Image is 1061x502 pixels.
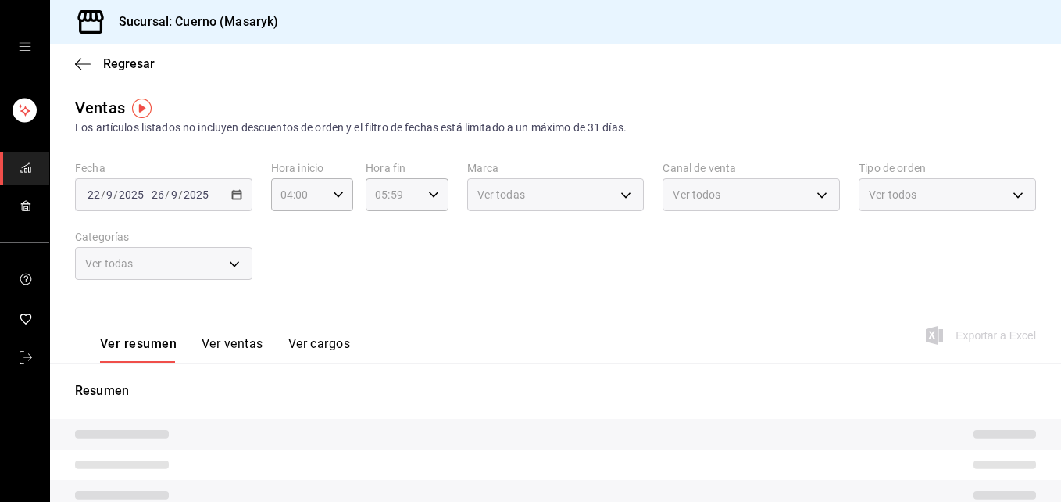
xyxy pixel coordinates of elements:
span: Ver todos [869,187,916,203]
button: Regresar [75,56,155,71]
button: open drawer [19,41,31,53]
input: ---- [118,188,145,201]
span: / [165,188,170,201]
input: -- [87,188,101,201]
label: Categorías [75,231,252,242]
label: Fecha [75,163,252,174]
span: Ver todas [477,187,525,203]
span: Regresar [103,56,155,71]
button: Ver ventas [202,336,263,363]
input: -- [170,188,178,201]
label: Canal de venta [663,163,840,174]
h3: Sucursal: Cuerno (Masaryk) [106,13,278,31]
span: / [178,188,183,201]
button: Ver resumen [100,336,177,363]
label: Marca [467,163,645,174]
label: Hora inicio [271,163,353,174]
img: Tooltip marker [132,99,152,118]
button: Ver cargos [288,336,351,363]
div: Ventas [75,96,125,120]
div: navigation tabs [100,336,350,363]
span: / [101,188,105,201]
label: Tipo de orden [859,163,1036,174]
input: -- [105,188,113,201]
span: Ver todos [673,187,720,203]
span: / [113,188,118,201]
p: Resumen [75,382,1036,400]
input: -- [151,188,165,201]
label: Hora fin [366,163,448,174]
div: Los artículos listados no incluyen descuentos de orden y el filtro de fechas está limitado a un m... [75,120,1036,136]
span: Ver todas [85,256,133,271]
span: - [146,188,149,201]
input: ---- [183,188,209,201]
